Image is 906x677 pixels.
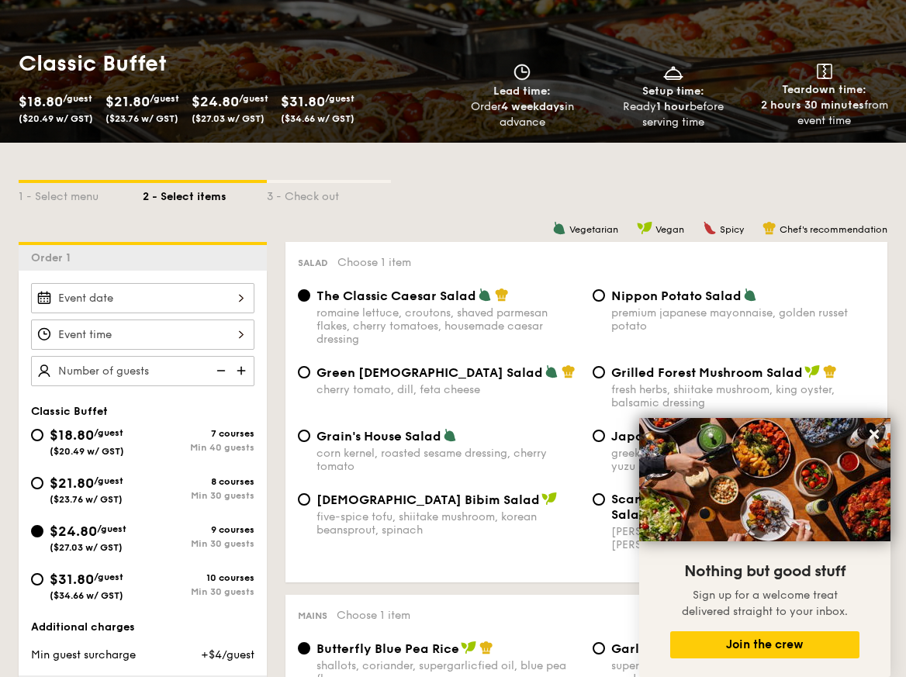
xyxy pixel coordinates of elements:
[31,251,77,264] span: Order 1
[611,365,803,380] span: Grilled Forest Mushroom Salad
[316,365,543,380] span: Green [DEMOGRAPHIC_DATA] Salad
[461,641,476,655] img: icon-vegan.f8ff3823.svg
[31,477,43,489] input: $21.80/guest($23.76 w/ GST)8 coursesMin 30 guests
[479,641,493,655] img: icon-chef-hat.a58ddaea.svg
[267,183,391,205] div: 3 - Check out
[192,93,239,110] span: $24.80
[862,422,887,447] button: Close
[642,85,704,98] span: Setup time:
[611,429,760,444] span: Japanese Broccoli Slaw
[50,494,123,505] span: ($23.76 w/ GST)
[50,571,94,588] span: $31.80
[656,100,690,113] strong: 1 hour
[19,183,143,205] div: 1 - Select menu
[684,562,845,581] span: Nothing but good stuff
[593,289,605,302] input: Nippon Potato Saladpremium japanese mayonnaise, golden russet potato
[19,113,93,124] span: ($20.49 w/ GST)
[443,428,457,442] img: icon-vegetarian.fe4039eb.svg
[655,224,684,235] span: Vegan
[143,183,267,205] div: 2 - Select items
[804,364,820,378] img: icon-vegan.f8ff3823.svg
[316,429,441,444] span: Grain's House Salad
[97,523,126,534] span: /guest
[611,525,875,551] div: [PERSON_NAME], [PERSON_NAME], [PERSON_NAME], red onion
[94,427,123,438] span: /guest
[682,589,848,618] span: Sign up for a welcome treat delivered straight to your inbox.
[316,510,580,537] div: five-spice tofu, shiitake mushroom, korean beansprout, spinach
[593,430,605,442] input: Japanese Broccoli Slawgreek extra virgin olive oil, kizami nori, ginger, yuzu soy-sesame dressing
[593,642,605,655] input: Garlic Confit Aglio Oliosuper garlicfied oil, slow baked cherry tomatoes, garden fresh thyme
[31,405,108,418] span: Classic Buffet
[31,356,254,386] input: Number of guests
[780,224,887,235] span: Chef's recommendation
[31,320,254,350] input: Event time
[298,642,310,655] input: Butterfly Blue Pea Riceshallots, coriander, supergarlicfied oil, blue pea flower
[31,429,43,441] input: $18.80/guest($20.49 w/ GST)7 coursesMin 40 guests
[316,288,476,303] span: The Classic Caesar Salad
[562,364,576,378] img: icon-chef-hat.a58ddaea.svg
[611,447,875,473] div: greek extra virgin olive oil, kizami nori, ginger, yuzu soy-sesame dressing
[611,641,758,656] span: Garlic Confit Aglio Olio
[316,641,459,656] span: Butterfly Blue Pea Rice
[19,50,447,78] h1: Classic Buffet
[63,93,92,104] span: /guest
[337,256,411,269] span: Choose 1 item
[478,288,492,302] img: icon-vegetarian.fe4039eb.svg
[593,493,605,506] input: Scandinavian Avocado Prawn Salad+$1.00[PERSON_NAME], [PERSON_NAME], [PERSON_NAME], red onion
[50,446,124,457] span: ($20.49 w/ GST)
[298,257,328,268] span: Salad
[662,64,685,81] img: icon-dish.430c3a2e.svg
[281,93,325,110] span: $31.80
[150,93,179,104] span: /guest
[298,289,310,302] input: The Classic Caesar Saladromaine lettuce, croutons, shaved parmesan flakes, cherry tomatoes, house...
[782,83,866,96] span: Teardown time:
[105,113,178,124] span: ($23.76 w/ GST)
[50,590,123,601] span: ($34.66 w/ GST)
[316,447,580,473] div: corn kernel, roasted sesame dressing, cherry tomato
[143,490,254,501] div: Min 30 guests
[94,572,123,582] span: /guest
[143,428,254,439] div: 7 courses
[50,523,97,540] span: $24.80
[143,538,254,549] div: Min 30 guests
[611,288,742,303] span: Nippon Potato Salad
[143,476,254,487] div: 8 courses
[495,288,509,302] img: icon-chef-hat.a58ddaea.svg
[298,366,310,378] input: Green [DEMOGRAPHIC_DATA] Saladcherry tomato, dill, feta cheese
[453,99,592,130] div: Order in advance
[541,492,557,506] img: icon-vegan.f8ff3823.svg
[637,221,652,235] img: icon-vegan.f8ff3823.svg
[50,542,123,553] span: ($27.03 w/ GST)
[231,356,254,385] img: icon-add.58712e84.svg
[31,620,254,635] div: Additional charges
[19,93,63,110] span: $18.80
[208,356,231,385] img: icon-reduce.1d2dbef1.svg
[670,631,859,658] button: Join the crew
[703,221,717,235] img: icon-spicy.37a8142b.svg
[604,99,743,130] div: Ready before serving time
[201,648,254,661] span: +$4/guest
[325,93,354,104] span: /guest
[105,93,150,110] span: $21.80
[31,525,43,537] input: $24.80/guest($27.03 w/ GST)9 coursesMin 30 guests
[593,366,605,378] input: Grilled Forest Mushroom Saladfresh herbs, shiitake mushroom, king oyster, balsamic dressing
[743,288,757,302] img: icon-vegetarian.fe4039eb.svg
[569,224,618,235] span: Vegetarian
[510,64,534,81] img: icon-clock.2db775ea.svg
[239,93,268,104] span: /guest
[298,493,310,506] input: [DEMOGRAPHIC_DATA] Bibim Saladfive-spice tofu, shiitake mushroom, korean beansprout, spinach
[611,383,875,409] div: fresh herbs, shiitake mushroom, king oyster, balsamic dressing
[552,221,566,235] img: icon-vegetarian.fe4039eb.svg
[720,224,744,235] span: Spicy
[143,524,254,535] div: 9 courses
[755,98,894,129] div: from event time
[639,418,890,541] img: DSC07876-Edit02-Large.jpeg
[143,586,254,597] div: Min 30 guests
[817,64,832,79] img: icon-teardown.65201eee.svg
[337,609,410,622] span: Choose 1 item
[501,100,565,113] strong: 4 weekdays
[762,221,776,235] img: icon-chef-hat.a58ddaea.svg
[316,492,540,507] span: [DEMOGRAPHIC_DATA] Bibim Salad
[192,113,265,124] span: ($27.03 w/ GST)
[545,364,558,378] img: icon-vegetarian.fe4039eb.svg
